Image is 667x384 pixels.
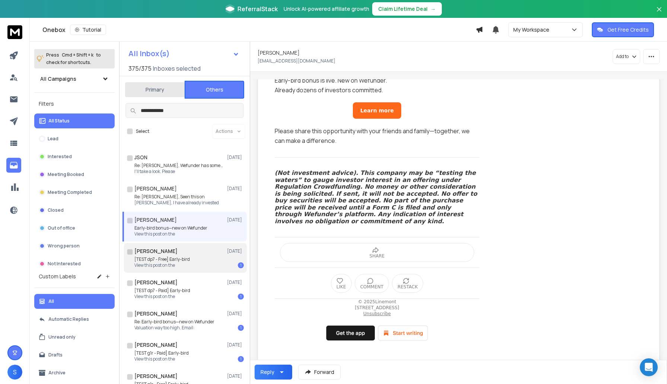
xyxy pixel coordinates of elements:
em: (Not investment advice). This company may be “testing the waters” to gauge investor interest in a... [275,169,479,225]
span: 375 / 375 [128,64,151,73]
p: I'll take a look. Please [134,169,224,175]
p: View this post on the [134,294,190,300]
p: My Workspace [513,26,552,33]
p: [DATE] [227,154,244,160]
p: Re: [PERSON_NAME], Wefunder has something [134,163,224,169]
span: Learn more [360,108,394,113]
div: 1 [238,325,244,331]
button: Reply [255,365,292,380]
h1: JSON [134,154,147,161]
div: Reply [261,368,274,376]
p: [DATE] [227,248,244,254]
p: [DATE] [227,342,244,348]
span: Comment [360,284,383,289]
div: Onebox [42,25,476,35]
p: Interested [48,154,72,160]
h1: [PERSON_NAME] [134,216,177,224]
a: Unsubscribe [363,311,391,316]
p: [DATE] [227,373,244,379]
p: All Status [48,118,70,124]
a: Like [331,274,352,293]
p: All [48,298,54,304]
h1: All Campaigns [40,75,76,83]
p: View this post on the [134,262,190,268]
p: Add to [616,54,629,60]
a: Restack [392,274,423,293]
p: © 2025 [STREET_ADDRESS] [275,299,479,317]
button: Drafts [34,348,115,362]
span: Share [370,253,385,259]
button: Interested [34,149,115,164]
p: Unread only [48,334,76,340]
button: Get Free Credits [592,22,654,37]
p: Valuation way too high. Email: [134,325,214,331]
button: S [7,365,22,380]
p: Meeting Completed [48,189,92,195]
p: [TEST dp7 - Free] Early-bird [134,256,190,262]
div: 1 [238,262,244,268]
p: [DATE] [227,217,244,223]
button: All Inbox(s) [122,46,245,61]
a: Share [280,243,475,262]
h1: [PERSON_NAME] [134,310,178,317]
div: 1 [238,294,244,300]
h3: Filters [34,99,115,109]
p: [EMAIL_ADDRESS][DOMAIN_NAME] [258,58,335,64]
span: → [431,5,436,13]
p: [DATE] [227,311,244,317]
label: Select [136,128,149,134]
button: All Status [34,113,115,128]
p: Closed [48,207,64,213]
button: Not Interested [34,256,115,271]
h3: Inboxes selected [153,64,201,73]
p: Meeting Booked [48,172,84,177]
button: Lead [34,131,115,146]
button: Closed [34,203,115,218]
p: Re: Early-bird bonus—new on Wefunder [134,319,214,325]
a: Comment [355,274,389,293]
h1: [PERSON_NAME] [134,185,177,192]
h3: Custom Labels [39,273,76,280]
p: [TEST g1r - Paid] Early-bird [134,350,189,356]
p: Re: [PERSON_NAME], Seen this on [134,194,219,200]
p: [DATE] [227,279,244,285]
button: Claim Lifetime Deal→ [372,2,442,16]
button: Close banner [654,4,664,22]
button: Archive [34,365,115,380]
p: Wrong person [48,243,80,249]
h1: [PERSON_NAME] [134,341,178,349]
button: Meeting Booked [34,167,115,182]
p: [DATE] [227,186,244,192]
span: Restack [398,284,418,289]
span: Already dozens of investors committed. [275,86,383,94]
p: Drafts [48,352,63,358]
div: Open Intercom Messenger [640,358,658,376]
p: Early-bird bonus—new on Wefunder [134,225,207,231]
p: Archive [48,370,66,376]
h1: [PERSON_NAME] [258,49,300,57]
p: View this post on the [134,231,207,237]
p: View this post on the [134,356,189,362]
button: Primary [125,81,185,98]
img: Start writing [378,326,428,340]
button: Wrong person [34,239,115,253]
button: Meeting Completed [34,185,115,200]
p: [TEST dp7 - Paid] Early-bird [134,288,190,294]
button: Forward [298,365,341,380]
p: Lead [48,136,58,142]
p: [PERSON_NAME], I have already invested [134,200,219,206]
button: All [34,294,115,309]
h1: [PERSON_NAME] [134,279,178,286]
span: Like [336,284,346,289]
span: Linemont [375,299,396,304]
div: 1 [238,356,244,362]
h1: All Inbox(s) [128,50,170,57]
button: Out of office [34,221,115,236]
span: Cmd + Shift + k [61,51,95,59]
button: Unread only [34,330,115,345]
p: Unlock AI-powered affiliate growth [284,5,369,13]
